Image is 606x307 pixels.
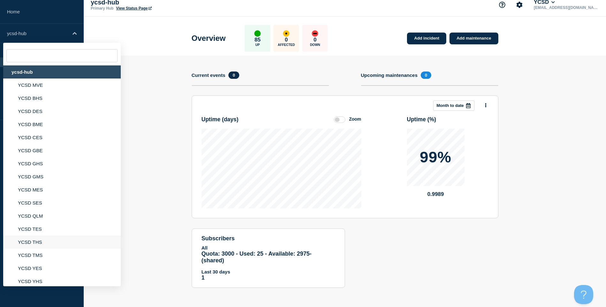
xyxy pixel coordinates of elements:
[533,5,599,10] p: [EMAIL_ADDRESS][DOMAIN_NAME]
[3,236,121,249] li: YCSD THS
[407,191,464,198] p: 0.9989
[202,251,312,264] span: Quota: 3000 - Used: 25 - Available: 2975 - (shared)
[255,37,261,43] p: 85
[202,235,335,242] h4: subscribers
[449,33,498,44] a: Add maintenance
[7,31,68,36] p: ycsd-hub
[228,71,239,79] span: 0
[3,144,121,157] li: YCSD GBE
[421,71,431,79] span: 0
[116,6,151,11] a: View Status Page
[420,150,451,165] p: 99%
[574,285,593,304] iframe: Help Scout Beacon - Open
[361,72,418,78] h4: Upcoming maintenances
[3,170,121,183] li: YCSD GMS
[202,269,335,274] p: Last 30 days
[255,43,260,47] p: Up
[254,30,261,37] div: up
[202,245,335,251] p: All
[91,6,113,11] p: Primary Hub
[310,43,320,47] p: Down
[3,183,121,196] li: YCSD MES
[3,262,121,275] li: YCSD YES
[349,116,361,122] div: Zoom
[437,103,464,108] p: Month to date
[3,249,121,262] li: YCSD TMS
[3,105,121,118] li: YCSD DES
[192,72,226,78] h4: Current events
[3,65,121,79] div: ycsd-hub
[3,157,121,170] li: YCSD GHS
[312,30,318,37] div: down
[202,116,239,123] h3: Uptime ( days )
[3,118,121,131] li: YCSD BME
[3,222,121,236] li: YCSD TES
[192,34,226,43] h1: Overview
[283,30,289,37] div: affected
[433,101,474,111] button: Month to date
[3,196,121,209] li: YCSD SES
[3,209,121,222] li: YCSD QLM
[285,37,288,43] p: 0
[407,33,446,44] a: Add incident
[278,43,295,47] p: Affected
[407,116,436,123] h3: Uptime ( % )
[3,131,121,144] li: YCSD CES
[3,79,121,92] li: YCSD MVE
[3,275,121,288] li: YCSD YHS
[3,92,121,105] li: YCSD BHS
[314,37,317,43] p: 0
[202,274,335,281] p: 1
